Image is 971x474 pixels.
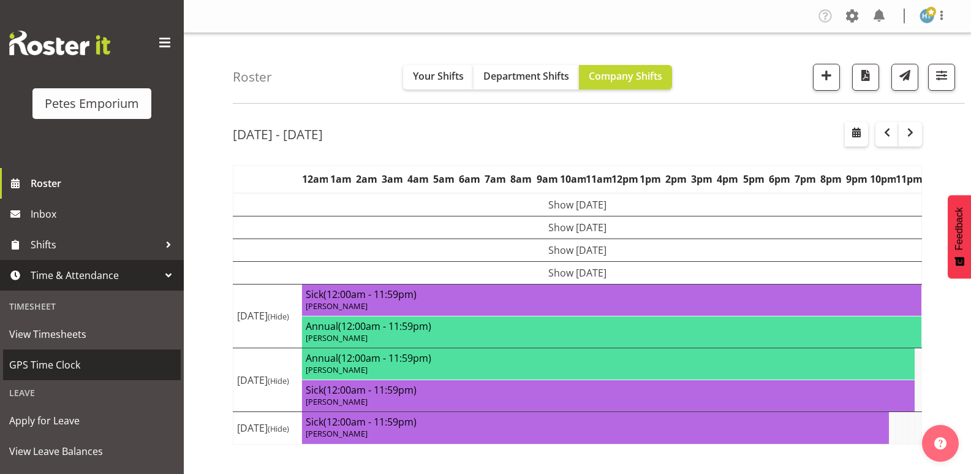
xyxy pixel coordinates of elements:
[338,319,431,333] span: (12:00am - 11:59pm)
[31,266,159,285] span: Time & Attendance
[474,65,579,90] button: Department Shifts
[31,235,159,254] span: Shifts
[3,294,181,319] div: Timesheet
[268,311,289,322] span: (Hide)
[766,165,792,193] th: 6pm
[45,94,139,113] div: Petes Emporium
[483,69,569,83] span: Department Shifts
[306,384,910,396] h4: Sick
[813,64,840,91] button: Add a new shift
[870,165,896,193] th: 10pm
[268,375,289,386] span: (Hide)
[689,165,715,193] th: 3pm
[560,165,586,193] th: 10am
[306,416,885,428] h4: Sick
[233,193,922,216] td: Show [DATE]
[233,216,922,239] td: Show [DATE]
[611,165,637,193] th: 12pm
[844,165,870,193] th: 9pm
[233,239,922,261] td: Show [DATE]
[405,165,431,193] th: 4am
[586,165,611,193] th: 11am
[306,288,918,300] h4: Sick
[233,284,302,348] td: [DATE]
[3,380,181,405] div: Leave
[323,288,417,301] span: (12:00am - 11:59pm)
[934,437,946,449] img: help-xxl-2.png
[338,351,431,365] span: (12:00am - 11:59pm)
[9,442,175,461] span: View Leave Balances
[233,261,922,284] td: Show [DATE]
[233,348,302,412] td: [DATE]
[589,69,662,83] span: Company Shifts
[845,122,868,147] button: Select a specific date within the roster.
[534,165,560,193] th: 9am
[948,195,971,278] button: Feedback - Show survey
[403,65,474,90] button: Your Shifts
[233,70,272,84] h4: Roster
[9,325,175,343] span: View Timesheets
[306,428,368,439] span: [PERSON_NAME]
[328,165,353,193] th: 1am
[663,165,689,193] th: 2pm
[741,165,766,193] th: 5pm
[323,415,417,429] span: (12:00am - 11:59pm)
[508,165,534,193] th: 8am
[31,205,178,223] span: Inbox
[353,165,379,193] th: 2am
[268,423,289,434] span: (Hide)
[233,412,302,444] td: [DATE]
[233,126,323,142] h2: [DATE] - [DATE]
[483,165,508,193] th: 7am
[9,356,175,374] span: GPS Time Clock
[792,165,818,193] th: 7pm
[3,319,181,350] a: View Timesheets
[9,31,110,55] img: Rosterit website logo
[413,69,464,83] span: Your Shifts
[9,411,175,430] span: Apply for Leave
[852,64,879,91] button: Download a PDF of the roster according to the set date range.
[431,165,457,193] th: 5am
[896,165,922,193] th: 11pm
[818,165,844,193] th: 8pm
[306,396,368,407] span: [PERSON_NAME]
[302,165,328,193] th: 12am
[379,165,405,193] th: 3am
[579,65,672,90] button: Company Shifts
[306,364,368,375] span: [PERSON_NAME]
[323,383,417,397] span: (12:00am - 11:59pm)
[306,332,368,343] span: [PERSON_NAME]
[457,165,483,193] th: 6am
[638,165,663,193] th: 1pm
[3,405,181,436] a: Apply for Leave
[920,9,934,23] img: helena-tomlin701.jpg
[715,165,741,193] th: 4pm
[306,300,368,312] span: [PERSON_NAME]
[3,350,181,380] a: GPS Time Clock
[306,352,910,364] h4: Annual
[954,207,965,250] span: Feedback
[928,64,955,91] button: Filter Shifts
[31,174,178,193] span: Roster
[306,320,918,332] h4: Annual
[891,64,918,91] button: Send a list of all shifts for the selected filtered period to all rostered employees.
[3,436,181,467] a: View Leave Balances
